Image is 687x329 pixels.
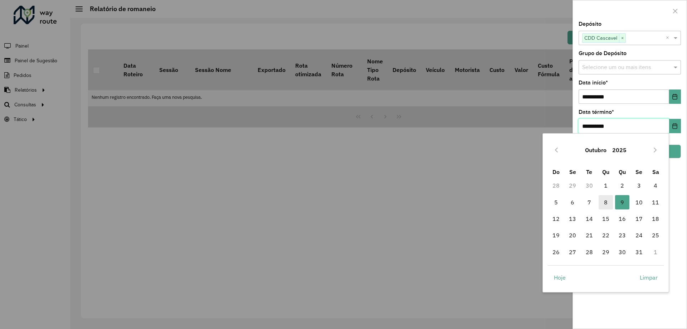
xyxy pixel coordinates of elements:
[614,227,630,243] td: 23
[648,195,663,209] span: 11
[614,244,630,260] td: 30
[549,245,563,259] span: 26
[548,227,564,243] td: 19
[669,119,681,133] button: Choose Date
[614,211,630,227] td: 16
[549,212,563,226] span: 12
[579,78,608,87] label: Data início
[647,227,664,243] td: 25
[564,244,581,260] td: 27
[581,227,597,243] td: 21
[579,108,614,116] label: Data término
[599,195,613,209] span: 8
[548,244,564,260] td: 26
[565,212,580,226] span: 13
[615,245,629,259] span: 30
[599,178,613,193] span: 1
[631,227,647,243] td: 24
[565,245,580,259] span: 27
[615,212,629,226] span: 16
[619,34,625,43] span: ×
[614,177,630,194] td: 2
[640,273,658,282] span: Limpar
[647,211,664,227] td: 18
[579,20,601,28] label: Depósito
[602,168,609,175] span: Qu
[599,212,613,226] span: 15
[549,195,563,209] span: 5
[635,168,642,175] span: Se
[666,34,672,42] span: Clear all
[552,168,560,175] span: Do
[615,178,629,193] span: 2
[598,211,614,227] td: 15
[631,194,647,211] td: 10
[549,228,563,242] span: 19
[581,177,597,194] td: 30
[648,178,663,193] span: 4
[598,194,614,211] td: 8
[581,244,597,260] td: 28
[582,141,609,159] button: Choose Month
[582,195,596,209] span: 7
[619,168,626,175] span: Qu
[598,177,614,194] td: 1
[649,144,661,156] button: Next Month
[614,194,630,211] td: 9
[647,244,664,260] td: 1
[632,178,646,193] span: 3
[632,195,646,209] span: 10
[548,194,564,211] td: 5
[631,211,647,227] td: 17
[554,273,566,282] span: Hoje
[583,34,619,42] span: CDD Cascavel
[598,244,614,260] td: 29
[647,177,664,194] td: 4
[615,228,629,242] span: 23
[632,245,646,259] span: 31
[581,194,597,211] td: 7
[582,245,596,259] span: 28
[565,195,580,209] span: 6
[598,227,614,243] td: 22
[548,211,564,227] td: 12
[582,228,596,242] span: 21
[565,228,580,242] span: 20
[652,168,659,175] span: Sa
[542,133,669,292] div: Choose Date
[609,141,629,159] button: Choose Year
[564,194,581,211] td: 6
[599,245,613,259] span: 29
[581,211,597,227] td: 14
[564,211,581,227] td: 13
[648,212,663,226] span: 18
[669,89,681,104] button: Choose Date
[548,177,564,194] td: 28
[551,144,562,156] button: Previous Month
[631,244,647,260] td: 31
[599,228,613,242] span: 22
[579,49,627,58] label: Grupo de Depósito
[632,228,646,242] span: 24
[648,228,663,242] span: 25
[632,212,646,226] span: 17
[582,212,596,226] span: 14
[647,194,664,211] td: 11
[548,270,572,285] button: Hoje
[631,177,647,194] td: 3
[634,270,664,285] button: Limpar
[569,168,576,175] span: Se
[615,195,629,209] span: 9
[564,227,581,243] td: 20
[586,168,592,175] span: Te
[564,177,581,194] td: 29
